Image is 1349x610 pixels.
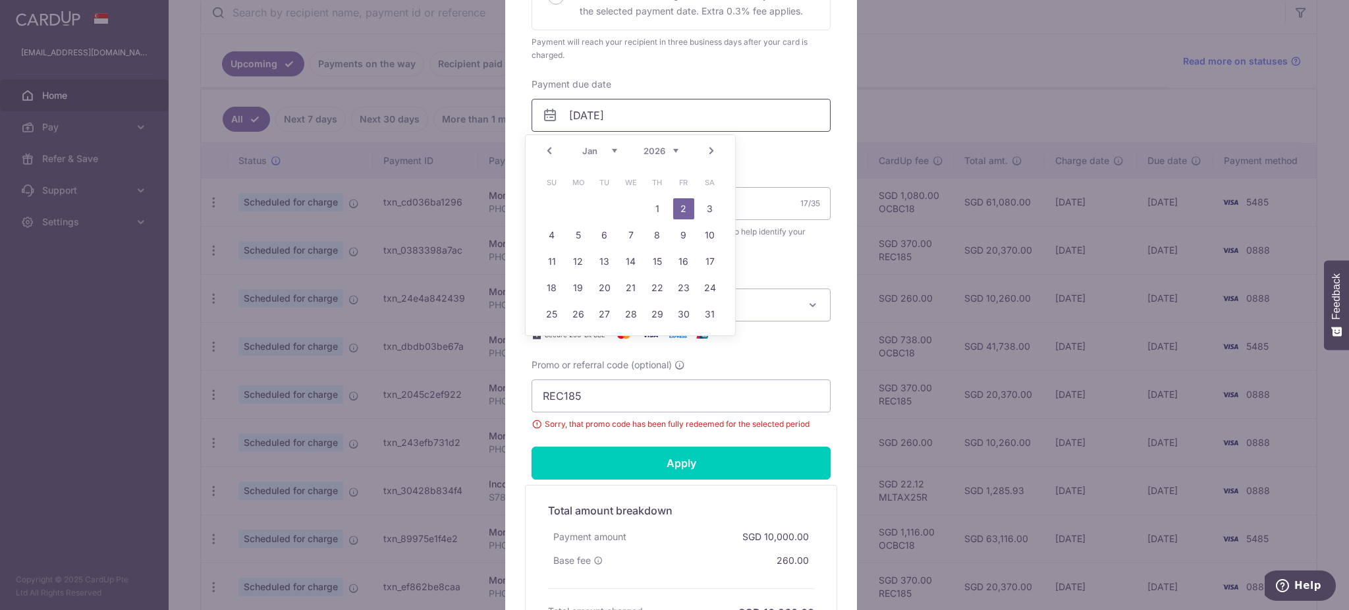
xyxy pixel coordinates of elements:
a: 24 [700,277,721,298]
span: Thursday [647,172,668,193]
h5: Total amount breakdown [548,503,814,518]
div: Payment will reach your recipient in three business days after your card is charged. [532,36,831,62]
a: 15 [647,251,668,272]
div: 260.00 [771,549,814,572]
a: 26 [568,304,589,325]
a: 13 [594,251,615,272]
a: 10 [700,225,721,246]
a: 27 [594,304,615,325]
a: 14 [620,251,642,272]
input: DD / MM / YYYY [532,99,831,132]
span: Friday [673,172,694,193]
span: Tuesday [594,172,615,193]
a: 7 [620,225,642,246]
a: 31 [700,304,721,325]
a: 20 [594,277,615,298]
a: 6 [594,225,615,246]
a: 3 [700,198,721,219]
span: Monday [568,172,589,193]
iframe: Opens a widget where you can find more information [1265,570,1336,603]
span: Sunday [541,172,563,193]
a: 4 [541,225,563,246]
a: 5 [568,225,589,246]
a: 11 [541,251,563,272]
span: Promo or referral code (optional) [532,358,672,372]
a: 28 [620,304,642,325]
a: 30 [673,304,694,325]
div: 17/35 [800,197,820,210]
input: Apply [532,447,831,480]
a: 25 [541,304,563,325]
a: 9 [673,225,694,246]
a: Next [703,143,719,159]
a: 17 [700,251,721,272]
span: Base fee [553,554,591,567]
button: Feedback - Show survey [1324,260,1349,350]
span: Feedback [1331,273,1342,319]
a: 1 [647,198,668,219]
div: Payment amount [548,525,632,549]
label: Payment due date [532,78,611,91]
a: 23 [673,277,694,298]
a: 21 [620,277,642,298]
a: 16 [673,251,694,272]
a: 29 [647,304,668,325]
span: Wednesday [620,172,642,193]
a: 12 [568,251,589,272]
a: 2 [673,198,694,219]
a: Prev [541,143,557,159]
a: 19 [568,277,589,298]
span: Sorry, that promo code has been fully redeemed for the selected period [532,418,831,431]
a: 18 [541,277,563,298]
span: Saturday [700,172,721,193]
a: 22 [647,277,668,298]
div: SGD 10,000.00 [737,525,814,549]
a: 8 [647,225,668,246]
